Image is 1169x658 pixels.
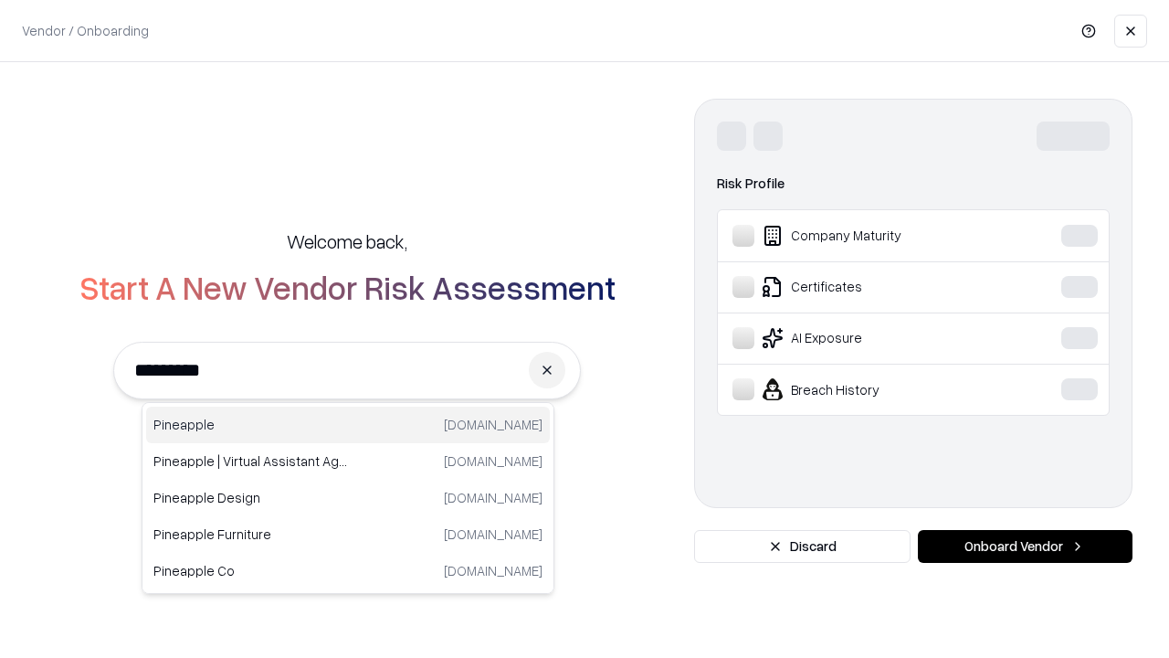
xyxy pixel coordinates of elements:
[444,488,542,507] p: [DOMAIN_NAME]
[694,530,911,563] button: Discard
[732,276,1006,298] div: Certificates
[287,228,407,254] h5: Welcome back,
[717,173,1110,195] div: Risk Profile
[153,451,348,471] p: Pineapple | Virtual Assistant Agency
[444,451,542,471] p: [DOMAIN_NAME]
[444,525,542,544] p: [DOMAIN_NAME]
[732,327,1006,349] div: AI Exposure
[79,269,616,305] h2: Start A New Vendor Risk Assessment
[153,415,348,434] p: Pineapple
[732,225,1006,247] div: Company Maturity
[732,378,1006,400] div: Breach History
[444,561,542,580] p: [DOMAIN_NAME]
[153,561,348,580] p: Pineapple Co
[153,488,348,507] p: Pineapple Design
[22,21,149,40] p: Vendor / Onboarding
[142,402,554,594] div: Suggestions
[918,530,1132,563] button: Onboard Vendor
[444,415,542,434] p: [DOMAIN_NAME]
[153,525,348,544] p: Pineapple Furniture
